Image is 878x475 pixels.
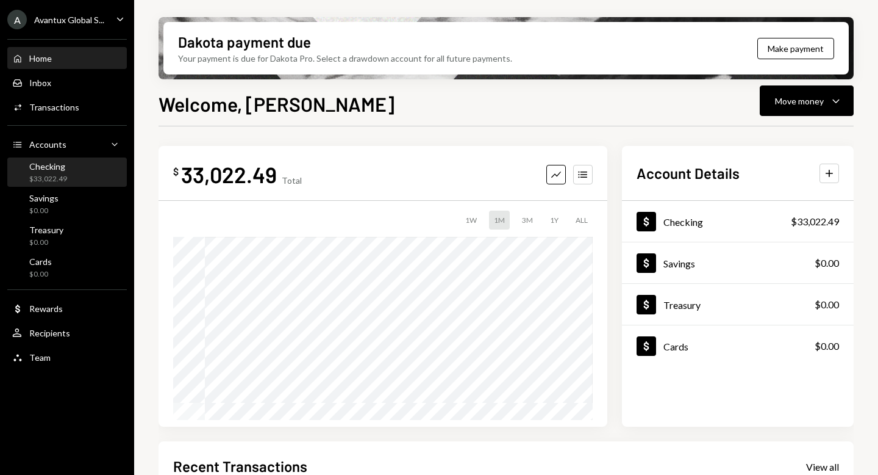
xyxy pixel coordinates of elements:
div: Avantux Global S... [34,15,104,25]
div: 1Y [545,211,563,230]
a: Checking$33,022.49 [622,201,854,242]
div: Dakota payment due [178,32,311,52]
div: $0.00 [29,206,59,216]
div: $0.00 [815,339,839,354]
a: Treasury$0.00 [622,284,854,325]
div: $0.00 [815,297,839,312]
div: Move money [775,95,824,107]
a: Transactions [7,96,127,118]
div: Cards [29,256,52,267]
a: Accounts [7,133,127,155]
div: A [7,10,27,29]
a: Cards$0.00 [7,253,127,282]
div: 1W [460,211,482,230]
div: $ [173,165,179,178]
div: ALL [571,211,593,230]
div: Inbox [29,78,51,88]
a: Treasury$0.00 [7,221,127,250]
div: $33,022.49 [29,174,67,184]
div: Treasury [663,299,701,311]
div: Savings [663,258,695,269]
div: View all [806,461,839,473]
div: Total [282,175,302,186]
div: Savings [29,193,59,203]
a: Team [7,346,127,368]
div: 33,022.49 [181,161,277,188]
div: $0.00 [29,269,52,280]
a: Checking$33,022.49 [7,158,127,187]
a: Recipients [7,322,127,344]
a: Inbox [7,71,127,93]
button: Make payment [757,38,834,59]
div: $0.00 [815,256,839,270]
button: Move money [760,85,854,116]
div: 3M [517,211,538,230]
div: Transactions [29,102,79,112]
a: Rewards [7,297,127,319]
div: Cards [663,341,688,352]
h2: Account Details [637,163,740,183]
a: Savings$0.00 [7,189,127,219]
div: Home [29,53,52,63]
div: Rewards [29,303,63,314]
div: Checking [29,161,67,172]
a: Savings$0.00 [622,242,854,283]
div: Your payment is due for Dakota Pro. Select a drawdown account for all future payments. [178,52,512,65]
a: View all [806,460,839,473]
div: Checking [663,216,703,228]
div: Treasury [29,225,63,235]
div: $33,022.49 [791,214,839,229]
div: Team [29,352,51,363]
div: $0.00 [29,237,63,248]
h1: Welcome, [PERSON_NAME] [159,92,394,116]
a: Home [7,47,127,69]
div: Recipients [29,328,70,338]
div: 1M [489,211,510,230]
a: Cards$0.00 [622,325,854,366]
div: Accounts [29,139,66,150]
